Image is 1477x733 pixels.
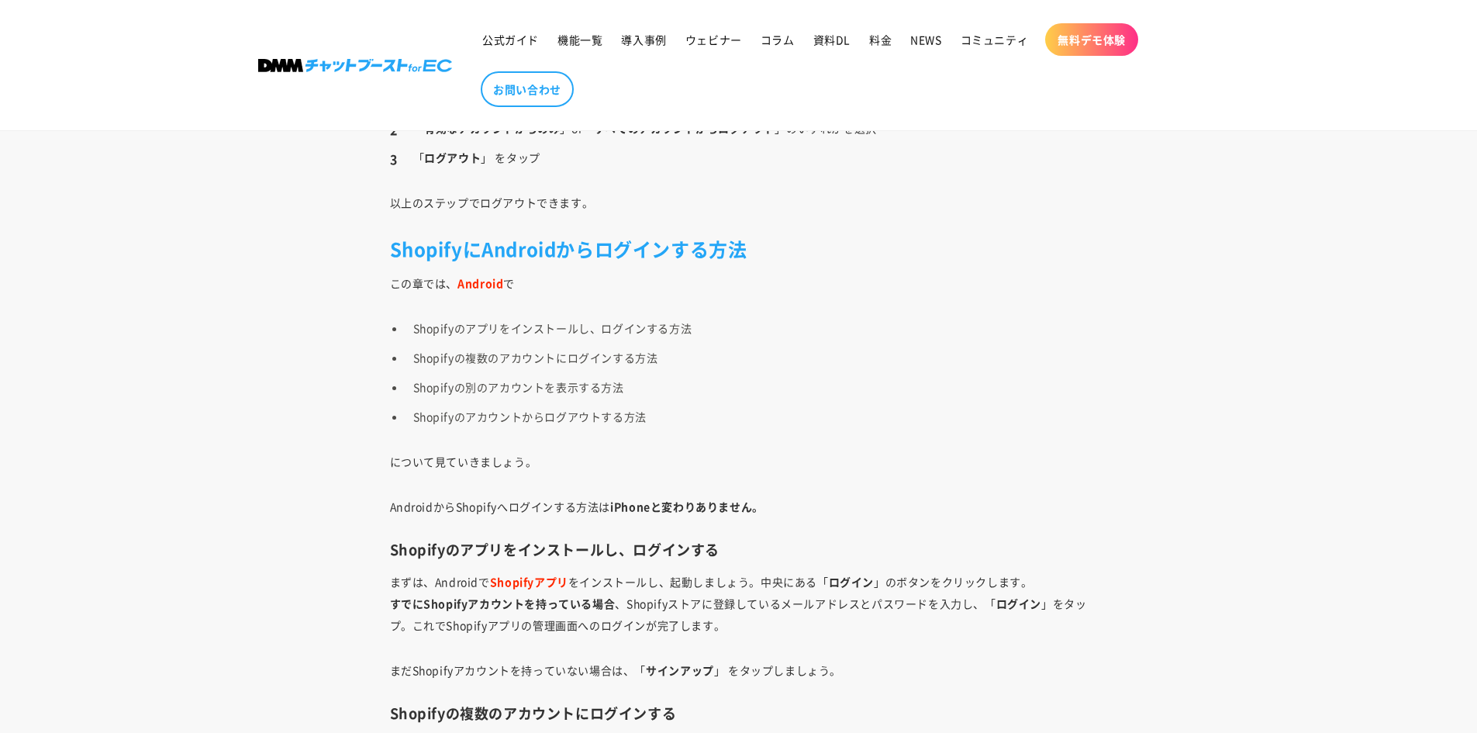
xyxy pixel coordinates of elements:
strong: 有効なアカウントからのみ [424,120,560,136]
span: NEWS [910,33,941,47]
a: 無料デモ体験 [1045,23,1138,56]
li: 「 」or「 」のいずれかを選択 [390,117,1088,139]
p: について見ていきましょう。 [390,451,1088,472]
a: 導入事例 [612,23,675,56]
a: お問い合わせ [481,71,574,107]
p: まずは、Androidで をインストールし、起動しましょう。中央にある「 」のボタンをクリックします。 、Shopifyストアに登録しているメールアドレスとパスワードを入力し、「 」をタップ。こ... [390,571,1088,636]
li: Shopifyのアプリをインストールし、ログインする方法 [405,317,1088,339]
span: お問い合わせ [493,82,561,96]
p: まだShopifyアカウントを持っていない場合は、「 」 をタップしましょう。 [390,659,1088,681]
li: Shopifyの別のアカウントを表示する方法 [405,376,1088,398]
span: コミュニティ [961,33,1029,47]
p: AndroidからShopifyへログインする方法は [390,496,1088,517]
h2: ShopifyにAndroidからログインする方法 [390,237,1088,261]
strong: iPhoneと変わりありません。 [610,499,764,514]
span: 資料DL [813,33,851,47]
strong: Shopifyアプリ [490,574,568,590]
strong: すでにShopifyアカウントを持っている場合 [390,596,616,611]
a: 資料DL [804,23,860,56]
span: コラム [761,33,795,47]
p: この章では、 で [390,272,1088,294]
h3: Shopifyのアプリをインストールし、ログインする [390,541,1088,558]
strong: サインアップ [646,662,714,678]
span: 導入事例 [621,33,666,47]
a: 機能一覧 [548,23,612,56]
span: ウェビナー [685,33,742,47]
li: Shopifyのアカウントからログアウトする方法 [405,406,1088,427]
strong: ログイン [996,596,1041,611]
span: 無料デモ体験 [1058,33,1126,47]
a: 料金 [860,23,901,56]
h3: Shopifyの複数のアカウントにログインする [390,704,1088,722]
a: コラム [751,23,804,56]
span: 料金 [869,33,892,47]
li: Shopifyの複数のアカウントにログインする方法 [405,347,1088,368]
span: 公式ガイド [482,33,539,47]
strong: ログアウト [424,150,481,165]
li: 「 」 をタップ [390,147,1088,168]
p: 以上のステップでログアウトできます。 [390,192,1088,213]
strong: Android [457,275,503,291]
a: NEWS [901,23,951,56]
span: 機能一覧 [557,33,602,47]
img: 株式会社DMM Boost [258,59,452,72]
a: ウェビナー [676,23,751,56]
a: コミュニティ [951,23,1038,56]
strong: ログイン [829,574,874,590]
a: 公式ガイド [473,23,548,56]
strong: すべてのアカウントからログアウト [594,120,775,136]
